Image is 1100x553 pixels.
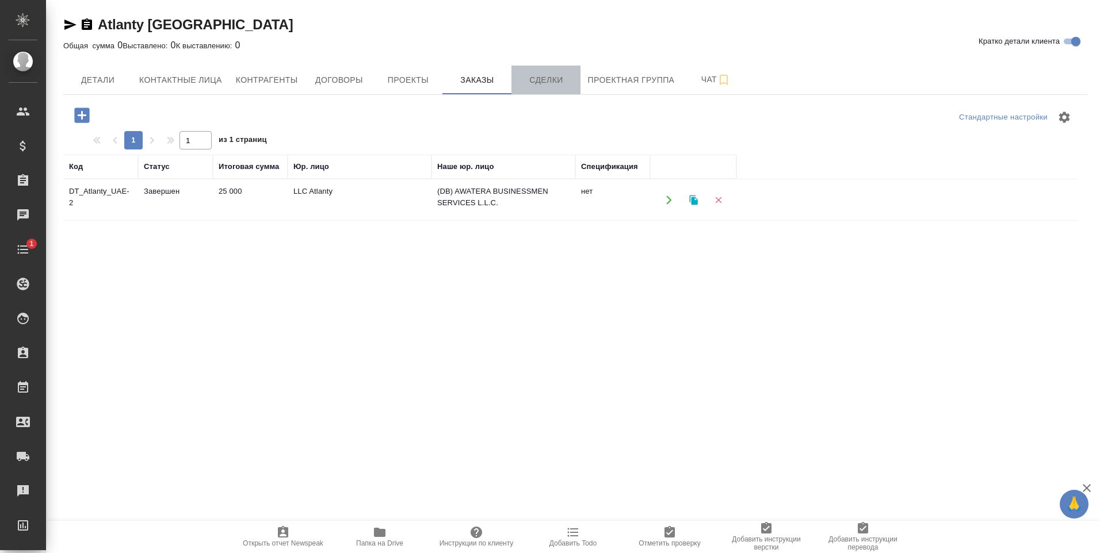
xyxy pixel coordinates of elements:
div: Статус [144,161,170,172]
td: DT_Atlanty_UAE-2 [63,180,138,220]
span: Добавить инструкции верстки [725,535,808,551]
p: Общая сумма [63,41,117,50]
button: Инструкции по клиенту [428,521,525,553]
span: Проектная группа [587,73,674,87]
span: Отметить проверку [639,539,700,547]
span: 1 [22,238,40,249]
span: Контрагенты [236,73,298,87]
span: Кратко детали клиента [979,36,1060,47]
button: Клонировать [682,188,705,212]
button: 🙏 [1060,490,1088,519]
td: (DB) AWATERA BUSINESSMEN SERVICES L.L.C. [431,180,575,220]
div: split button [956,109,1051,126]
button: Добавить Todo [525,521,621,553]
button: Добавить инструкции верстки [718,521,815,553]
svg: Подписаться [717,73,731,87]
span: Детали [70,73,125,87]
span: 🙏 [1064,492,1084,516]
p: К выставлению: [176,41,235,50]
button: Добавить проект [66,103,98,127]
a: 1 [3,235,43,264]
span: Чат [688,72,743,87]
span: Открыть отчет Newspeak [243,539,323,547]
div: 0 0 0 [63,39,1087,52]
button: Скопировать ссылку для ЯМессенджера [63,18,77,32]
span: из 1 страниц [219,133,267,149]
button: Открыть [657,188,681,212]
div: Юр. лицо [293,161,329,172]
td: Завершен [138,180,213,220]
div: Спецификация [581,161,638,172]
a: Atlanty [GEOGRAPHIC_DATA] [98,17,293,32]
div: Код [69,161,83,172]
span: Добавить инструкции перевода [822,535,904,551]
span: Заказы [449,73,505,87]
span: Папка на Drive [356,539,403,547]
td: LLC Atlanty [288,180,431,220]
span: Договоры [311,73,366,87]
button: Открыть отчет Newspeak [235,521,331,553]
button: Удалить [706,188,730,212]
button: Отметить проверку [621,521,718,553]
button: Папка на Drive [331,521,428,553]
td: нет [575,180,650,220]
span: Инструкции по клиенту [440,539,514,547]
span: Добавить Todo [549,539,597,547]
div: Наше юр. лицо [437,161,494,172]
span: Проекты [380,73,436,87]
td: 25 000 [213,180,288,220]
span: Контактные лица [139,73,222,87]
button: Добавить инструкции перевода [815,521,911,553]
span: Настроить таблицу [1051,103,1078,131]
button: Скопировать ссылку [80,18,94,32]
span: Сделки [518,73,574,87]
p: Выставлено: [123,41,170,50]
div: Итоговая сумма [219,161,279,172]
